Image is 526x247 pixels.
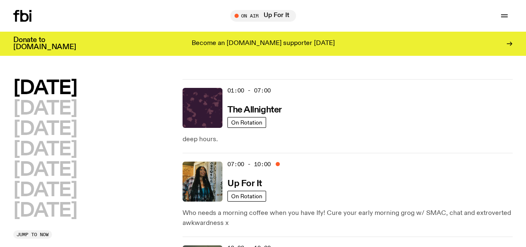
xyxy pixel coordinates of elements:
[183,135,513,145] p: deep hours.
[227,160,271,168] span: 07:00 - 10:00
[227,117,266,128] a: On Rotation
[183,162,222,202] img: Ify - a Brown Skin girl with black braided twists, looking up to the side with her tongue stickin...
[227,106,282,115] h3: The Allnighter
[13,37,76,51] h3: Donate to [DOMAIN_NAME]
[183,208,513,228] p: Who needs a morning coffee when you have Ify! Cure your early morning grog w/ SMAC, chat and extr...
[13,79,77,98] button: [DATE]
[231,193,262,200] span: On Rotation
[13,161,77,180] button: [DATE]
[192,40,335,47] p: Become an [DOMAIN_NAME] supporter [DATE]
[227,87,271,95] span: 01:00 - 07:00
[17,232,49,237] span: Jump to now
[231,120,262,126] span: On Rotation
[13,202,77,220] button: [DATE]
[227,104,282,115] a: The Allnighter
[227,191,266,202] a: On Rotation
[13,181,77,200] button: [DATE]
[227,178,262,188] a: Up For It
[230,10,296,22] button: On AirUp For It
[13,140,77,159] button: [DATE]
[227,180,262,188] h3: Up For It
[13,120,77,139] button: [DATE]
[240,12,292,19] span: Tune in live
[13,100,77,118] button: [DATE]
[13,230,52,239] button: Jump to now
